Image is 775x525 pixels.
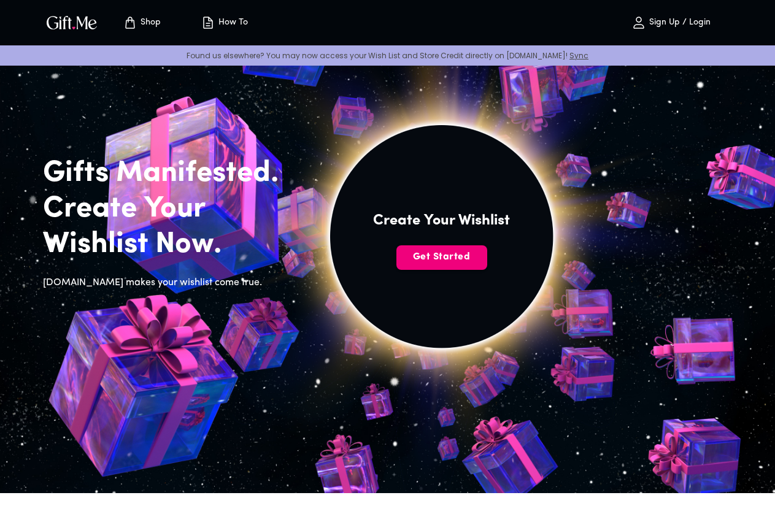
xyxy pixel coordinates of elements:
[201,15,215,30] img: how-to.svg
[43,227,298,262] h2: Wishlist Now.
[43,275,298,291] h6: [DOMAIN_NAME] makes your wishlist come true.
[569,50,588,61] a: Sync
[190,3,258,42] button: How To
[373,211,510,231] h4: Create Your Wishlist
[44,13,99,31] img: GiftMe Logo
[646,18,711,28] p: Sign Up / Login
[137,18,161,28] p: Shop
[609,3,732,42] button: Sign Up / Login
[10,50,765,61] p: Found us elsewhere? You may now access your Wish List and Store Credit directly on [DOMAIN_NAME]!
[215,18,248,28] p: How To
[43,191,298,227] h2: Create Your
[43,15,101,30] button: GiftMe Logo
[108,3,175,42] button: Store page
[396,250,487,264] span: Get Started
[396,245,487,270] button: Get Started
[43,156,298,191] h2: Gifts Manifested.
